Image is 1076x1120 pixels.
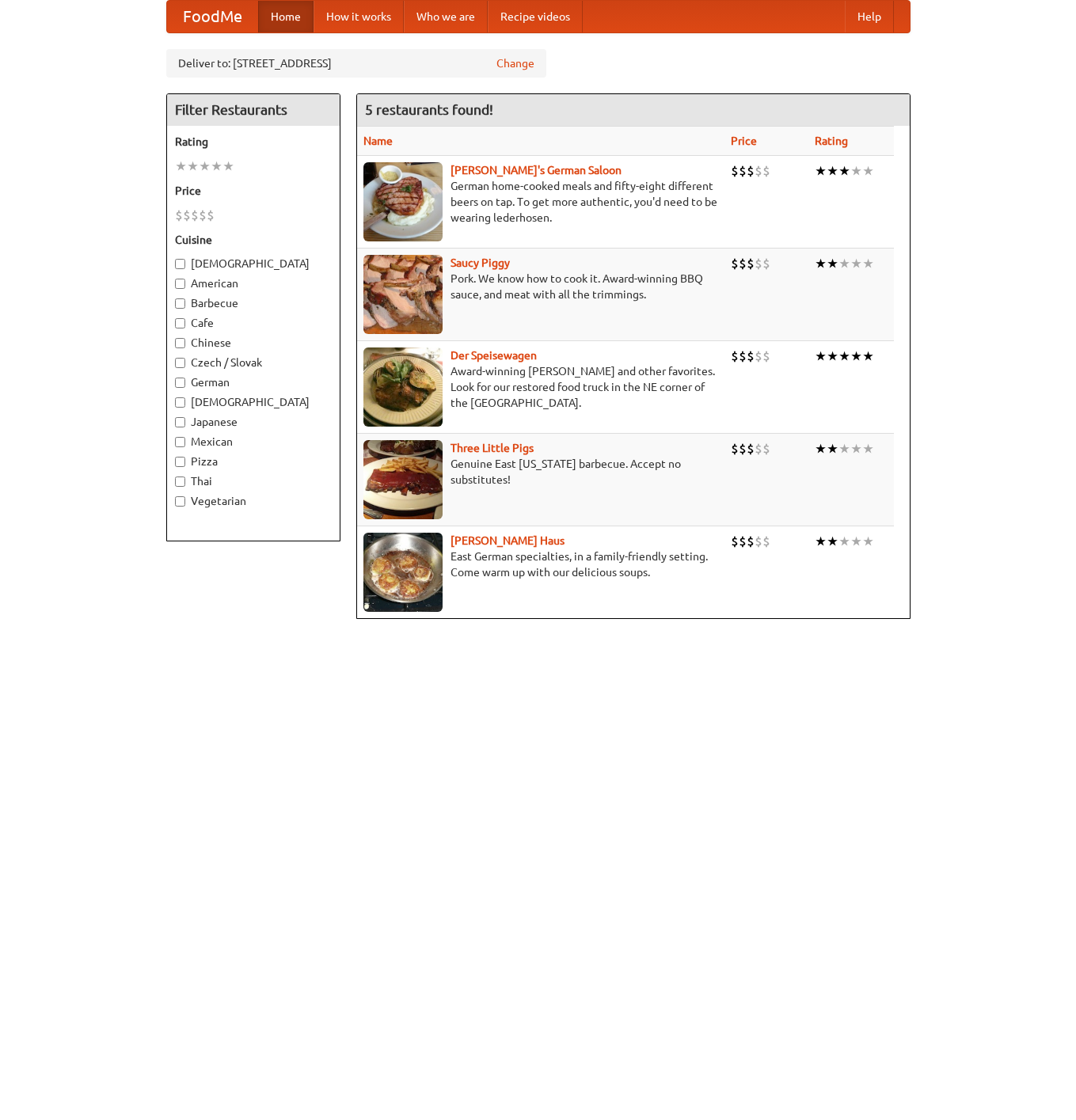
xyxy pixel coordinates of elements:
[739,533,747,550] li: $
[404,1,488,32] a: Who we are
[827,440,838,457] li: ★
[363,440,443,519] img: littlepigs.jpg
[183,207,191,224] li: $
[739,162,747,180] li: $
[175,414,332,430] label: Japanese
[488,1,583,32] a: Recipe videos
[175,473,332,489] label: Thai
[363,456,718,488] p: Genuine East [US_STATE] barbecue. Accept no substitutes!
[175,454,332,469] label: Pizza
[175,298,185,309] input: Barbecue
[762,255,770,272] li: $
[191,207,199,224] li: $
[731,135,757,147] a: Price
[199,207,207,224] li: $
[850,162,862,180] li: ★
[363,271,718,302] p: Pork. We know how to cook it. Award-winning BBQ sauce, and meat with all the trimmings.
[731,440,739,457] li: $
[862,162,874,180] li: ★
[365,102,493,117] ng-pluralize: 5 restaurants found!
[747,533,755,550] li: $
[862,533,874,550] li: ★
[175,259,185,269] input: [DEMOGRAPHIC_DATA]
[211,158,222,175] li: ★
[762,347,770,365] li: $
[838,255,850,272] li: ★
[838,533,850,550] li: ★
[175,457,185,467] input: Pizza
[815,533,827,550] li: ★
[363,533,443,612] img: kohlhaus.jpg
[827,255,838,272] li: ★
[175,158,187,175] li: ★
[850,255,862,272] li: ★
[762,533,770,550] li: $
[175,378,185,388] input: German
[838,162,850,180] li: ★
[850,440,862,457] li: ★
[747,255,755,272] li: $
[258,1,314,32] a: Home
[815,135,848,147] a: Rating
[207,207,215,224] li: $
[815,347,827,365] li: ★
[451,442,534,454] a: Three Little Pigs
[175,417,185,427] input: Japanese
[175,493,332,509] label: Vegetarian
[314,1,404,32] a: How it works
[755,255,762,272] li: $
[175,496,185,507] input: Vegetarian
[862,440,874,457] li: ★
[451,349,537,362] a: Der Speisewagen
[827,162,838,180] li: ★
[850,347,862,365] li: ★
[739,255,747,272] li: $
[755,347,762,365] li: $
[731,533,739,550] li: $
[363,363,718,411] p: Award-winning [PERSON_NAME] and other favorites. Look for our restored food truck in the NE corne...
[862,255,874,272] li: ★
[755,533,762,550] li: $
[187,158,199,175] li: ★
[739,347,747,365] li: $
[175,397,185,408] input: [DEMOGRAPHIC_DATA]
[731,347,739,365] li: $
[363,549,718,580] p: East German specialties, in a family-friendly setting. Come warm up with our delicious soups.
[815,440,827,457] li: ★
[166,49,546,78] div: Deliver to: [STREET_ADDRESS]
[175,232,332,248] h5: Cuisine
[175,394,332,410] label: [DEMOGRAPHIC_DATA]
[175,275,332,291] label: American
[451,164,622,177] a: [PERSON_NAME]'s German Saloon
[747,347,755,365] li: $
[363,178,718,226] p: German home-cooked meals and fifty-eight different beers on tap. To get more authentic, you'd nee...
[451,534,565,547] b: [PERSON_NAME] Haus
[175,256,332,271] label: [DEMOGRAPHIC_DATA]
[845,1,894,32] a: Help
[167,1,258,32] a: FoodMe
[199,158,211,175] li: ★
[747,440,755,457] li: $
[175,476,185,487] input: Thai
[850,533,862,550] li: ★
[175,335,332,351] label: Chinese
[363,162,443,241] img: esthers.jpg
[175,355,332,370] label: Czech / Slovak
[862,347,874,365] li: ★
[496,55,534,71] a: Change
[755,162,762,180] li: $
[739,440,747,457] li: $
[762,440,770,457] li: $
[363,135,393,147] a: Name
[827,347,838,365] li: ★
[175,207,183,224] li: $
[762,162,770,180] li: $
[451,256,510,269] a: Saucy Piggy
[175,338,185,348] input: Chinese
[167,94,340,126] h4: Filter Restaurants
[363,255,443,334] img: saucy.jpg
